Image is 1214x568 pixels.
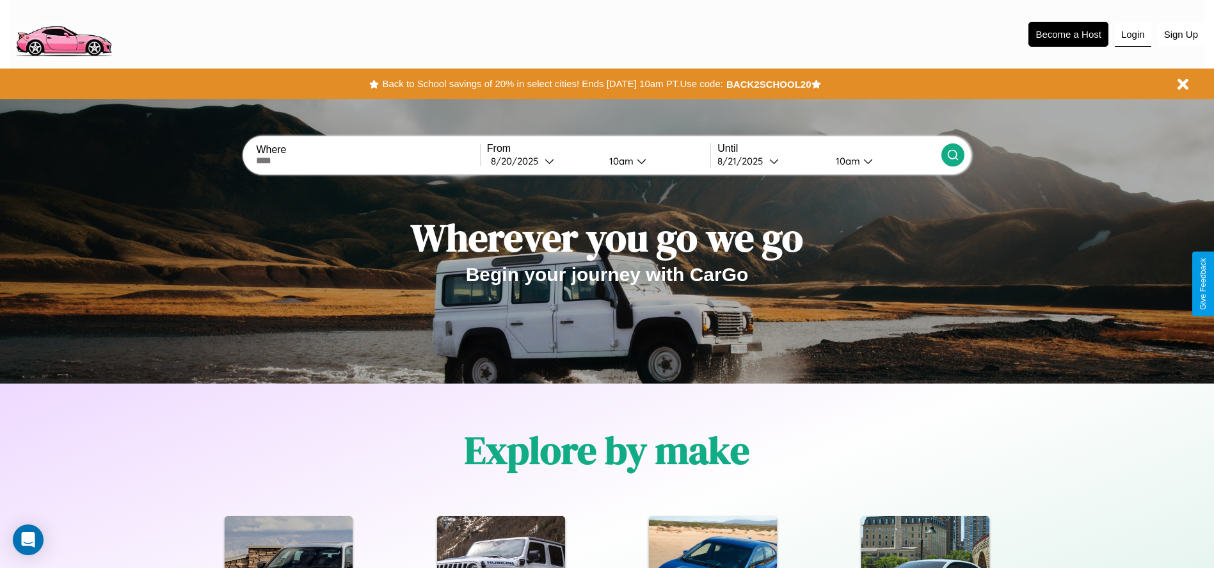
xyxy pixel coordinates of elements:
b: BACK2SCHOOL20 [726,79,811,90]
div: 8 / 20 / 2025 [491,155,545,167]
label: Until [717,143,941,154]
h1: Explore by make [465,424,749,476]
button: 8/20/2025 [487,154,599,168]
button: 10am [599,154,711,168]
div: 10am [603,155,637,167]
button: Login [1115,22,1151,47]
button: Sign Up [1158,22,1204,46]
label: From [487,143,710,154]
button: Back to School savings of 20% in select cities! Ends [DATE] 10am PT.Use code: [379,75,726,93]
div: Open Intercom Messenger [13,524,44,555]
div: 8 / 21 / 2025 [717,155,769,167]
button: Become a Host [1028,22,1108,47]
button: 10am [826,154,941,168]
label: Where [256,144,479,156]
div: 10am [829,155,863,167]
div: Give Feedback [1199,258,1208,310]
img: logo [10,6,117,60]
